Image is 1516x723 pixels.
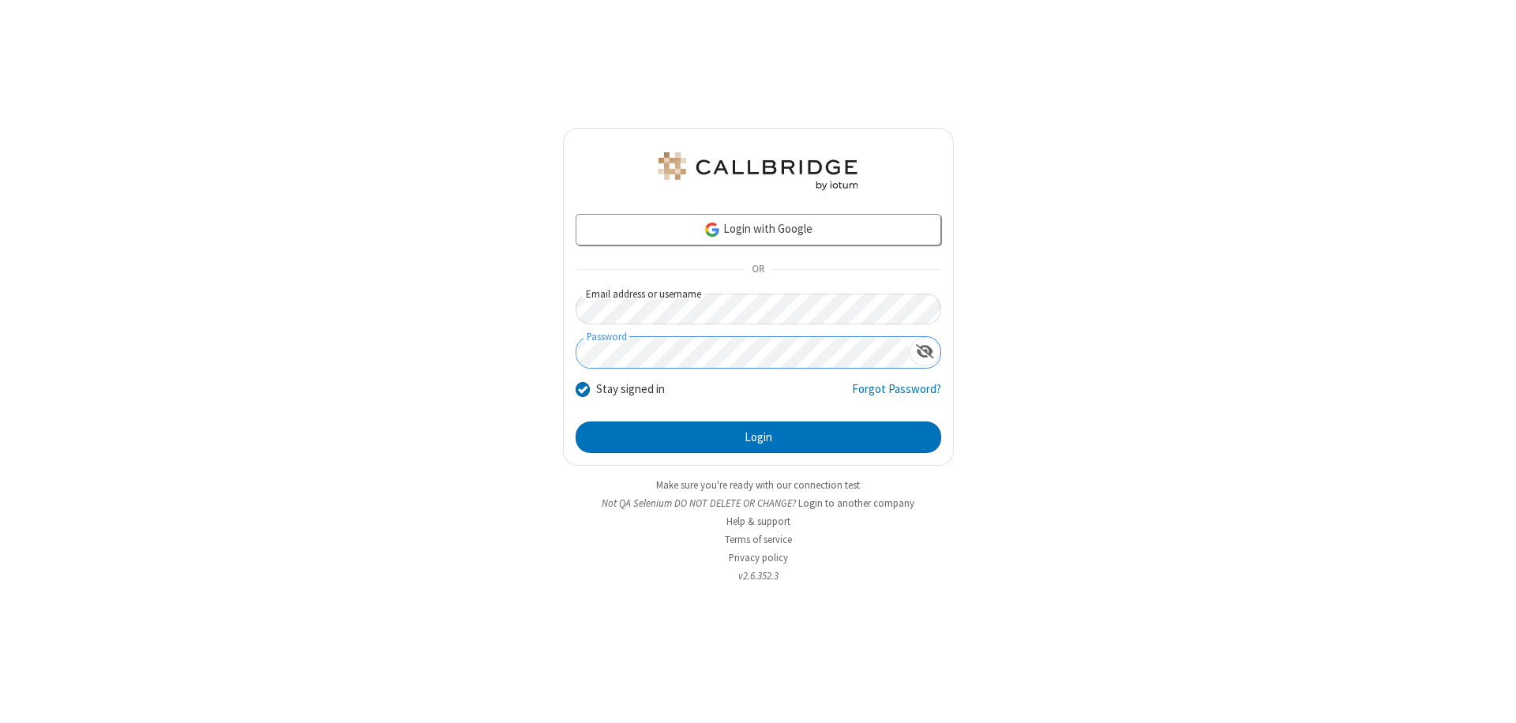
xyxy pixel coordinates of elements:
a: Make sure you're ready with our connection test [656,478,860,492]
button: Login to another company [798,496,914,511]
a: Forgot Password? [852,380,941,410]
div: Show password [910,337,940,366]
input: Email address or username [576,294,941,324]
a: Login with Google [576,214,941,245]
input: Password [576,337,910,368]
a: Privacy policy [729,551,788,564]
img: google-icon.png [704,221,721,238]
button: Login [576,421,941,453]
a: Help & support [726,515,790,528]
label: Stay signed in [596,380,665,399]
span: OR [745,259,771,281]
img: QA Selenium DO NOT DELETE OR CHANGE [655,152,861,190]
a: Terms of service [725,533,792,546]
li: Not QA Selenium DO NOT DELETE OR CHANGE? [563,496,954,511]
li: v2.6.352.3 [563,568,954,583]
